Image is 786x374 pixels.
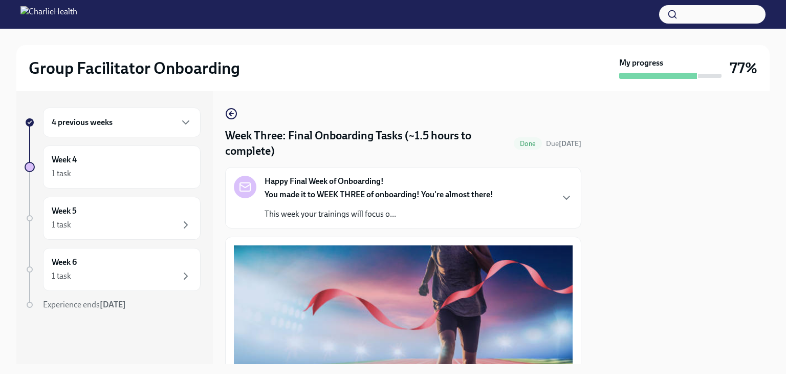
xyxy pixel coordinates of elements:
[619,57,663,69] strong: My progress
[225,128,510,159] h4: Week Three: Final Onboarding Tasks (~1.5 hours to complete)
[559,139,581,148] strong: [DATE]
[52,271,71,282] div: 1 task
[514,140,542,148] span: Done
[25,248,201,291] a: Week 61 task
[25,197,201,240] a: Week 51 task
[265,190,493,199] strong: You made it to WEEK THREE of onboarding! You're almost there!
[52,168,71,179] div: 1 task
[265,176,384,187] strong: Happy Final Week of Onboarding!
[25,146,201,189] a: Week 41 task
[52,205,77,217] h6: Week 5
[52,154,77,165] h6: Week 4
[265,209,493,220] p: This week your trainings will focus o...
[546,139,581,148] span: Due
[546,139,581,149] span: September 27th, 2025 08:00
[52,117,113,128] h6: 4 previous weeks
[52,219,71,231] div: 1 task
[43,300,126,309] span: Experience ends
[52,257,77,268] h6: Week 6
[29,58,240,78] h2: Group Facilitator Onboarding
[43,108,201,137] div: 4 previous weeks
[100,300,126,309] strong: [DATE]
[730,59,757,77] h3: 77%
[20,6,77,23] img: CharlieHealth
